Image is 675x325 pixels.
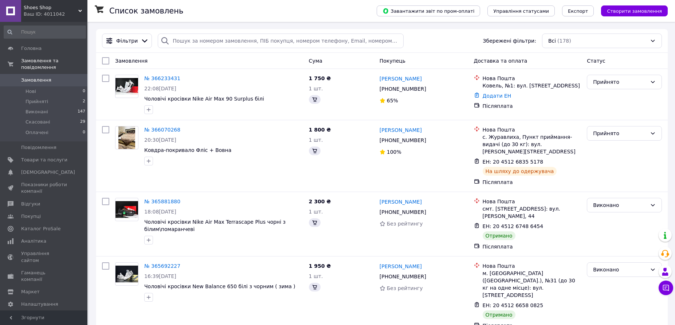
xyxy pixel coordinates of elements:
[21,77,51,83] span: Замовлення
[483,223,543,229] span: ЕН: 20 4512 6748 6454
[483,167,557,176] div: На шляху до одержувача
[24,11,87,17] div: Ваш ID: 4011042
[78,109,85,115] span: 147
[144,86,176,91] span: 22:08[DATE]
[21,181,67,195] span: Показники роботи компанії
[115,198,138,221] a: Фото товару
[144,137,176,143] span: 20:30[DATE]
[568,8,588,14] span: Експорт
[593,78,647,86] div: Прийнято
[387,149,401,155] span: 100%
[382,8,474,14] span: Завантажити звіт по пром-оплаті
[483,205,581,220] div: смт. [STREET_ADDRESS]: вул. [PERSON_NAME], 44
[115,78,138,95] img: Фото товару
[483,133,581,155] div: с. Журавлиха, Пункт приймання-видачі (до 30 кг): вул. [PERSON_NAME][STREET_ADDRESS]
[144,219,286,232] a: Чоловічі кросівки Nike Air Max Terrascape Plus чорні з білим\помаранчеві
[309,86,323,91] span: 1 шт.
[144,273,176,279] span: 16:39[DATE]
[21,144,56,151] span: Повідомлення
[377,5,480,16] button: Завантажити звіт по пром-оплаті
[21,201,40,207] span: Відгуки
[144,75,180,81] a: № 366233431
[483,243,581,250] div: Післяплата
[483,102,581,110] div: Післяплата
[594,8,668,13] a: Створити замовлення
[21,250,67,263] span: Управління сайтом
[115,262,138,286] a: Фото товару
[378,207,428,217] div: [PHONE_NUMBER]
[144,263,180,269] a: № 365692227
[25,98,48,105] span: Прийняті
[309,58,322,64] span: Cума
[144,209,176,215] span: 18:08[DATE]
[21,289,40,295] span: Маркет
[21,238,46,244] span: Аналітика
[144,127,180,133] a: № 366070268
[21,169,75,176] span: [DEMOGRAPHIC_DATA]
[21,45,42,52] span: Головна
[474,58,527,64] span: Доставка та оплата
[601,5,668,16] button: Створити замовлення
[309,127,331,133] span: 1 800 ₴
[21,58,87,71] span: Замовлення та повідомлення
[483,75,581,82] div: Нова Пошта
[378,84,428,94] div: [PHONE_NUMBER]
[380,58,405,64] span: Покупець
[144,283,295,289] a: Чоловічі кросівки New Balance 650 білі з чорним ( зима )
[387,285,423,291] span: Без рейтингу
[21,301,58,308] span: Налаштування
[593,201,647,209] div: Виконано
[593,266,647,274] div: Виконано
[115,75,138,98] a: Фото товару
[115,266,138,283] img: Фото товару
[483,179,581,186] div: Післяплата
[144,96,264,102] a: Чоловічі кросівки Nike Air Max 90 Surplus білі
[487,5,555,16] button: Управління статусами
[387,221,423,227] span: Без рейтингу
[493,8,549,14] span: Управління статусами
[21,270,67,283] span: Гаманець компанії
[380,198,422,205] a: [PERSON_NAME]
[548,37,556,44] span: Всі
[25,109,48,115] span: Виконані
[115,201,138,218] img: Фото товару
[380,75,422,82] a: [PERSON_NAME]
[483,302,543,308] span: ЕН: 20 4512 6658 0825
[144,199,180,204] a: № 365881880
[483,310,515,319] div: Отримано
[483,198,581,205] div: Нова Пошта
[562,5,594,16] button: Експорт
[118,126,136,149] img: Фото товару
[378,271,428,282] div: [PHONE_NUMBER]
[483,231,515,240] div: Отримано
[158,34,403,48] input: Пошук за номером замовлення, ПІБ покупця, номером телефону, Email, номером накладної
[378,135,428,145] div: [PHONE_NUMBER]
[21,226,60,232] span: Каталог ProSale
[557,38,571,44] span: (178)
[607,8,662,14] span: Створити замовлення
[144,147,231,153] span: Ковдра-покривало Фліс + Вовна
[309,75,331,81] span: 1 750 ₴
[24,4,78,11] span: Shoes Shop
[25,119,50,125] span: Скасовані
[587,58,605,64] span: Статус
[115,126,138,149] a: Фото товару
[483,126,581,133] div: Нова Пошта
[380,263,422,270] a: [PERSON_NAME]
[21,213,41,220] span: Покупці
[115,58,148,64] span: Замовлення
[309,209,323,215] span: 1 шт.
[483,82,581,89] div: Ковель, №1: вул. [STREET_ADDRESS]
[593,129,647,137] div: Прийнято
[83,88,85,95] span: 0
[109,7,183,15] h1: Список замовлень
[483,37,536,44] span: Збережені фільтри:
[387,98,398,103] span: 65%
[483,270,581,299] div: м. [GEOGRAPHIC_DATA] ([GEOGRAPHIC_DATA].), №31 (до 30 кг на одне місце): вул. [STREET_ADDRESS]
[25,88,36,95] span: Нові
[116,37,138,44] span: Фільтри
[21,157,67,163] span: Товари та послуги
